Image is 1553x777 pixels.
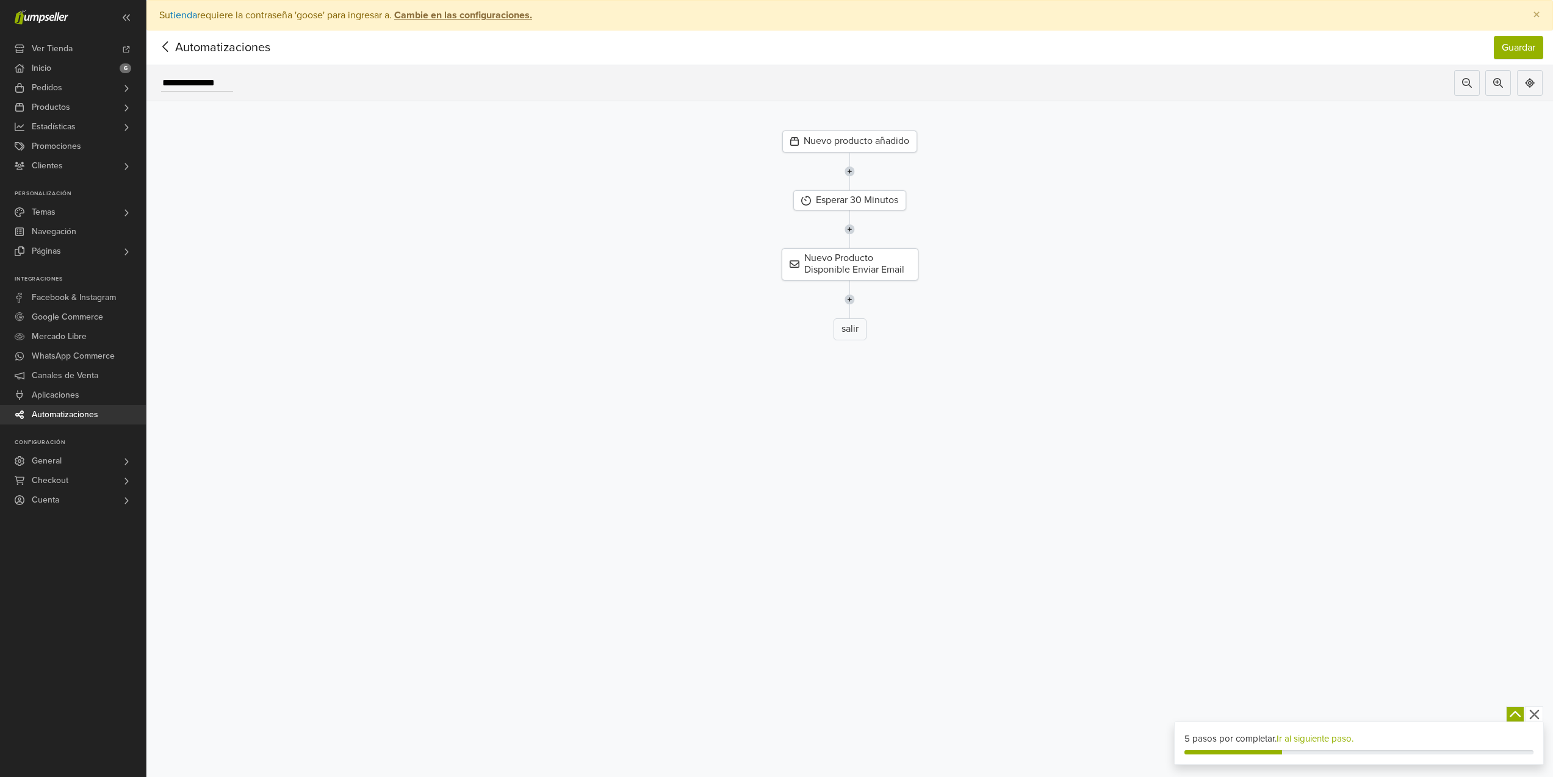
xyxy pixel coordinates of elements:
[1277,733,1353,744] a: Ir al siguiente paso.
[32,98,70,117] span: Productos
[32,385,79,405] span: Aplicaciones
[32,490,59,510] span: Cuenta
[32,39,73,59] span: Ver Tienda
[793,190,906,210] div: Esperar 30 Minutos
[845,281,855,318] img: line-7960e5f4d2b50ad2986e.svg
[782,131,917,152] div: Nuevo producto añadido
[32,156,63,176] span: Clientes
[32,471,68,490] span: Checkout
[392,9,532,21] a: Cambie en las configuraciones.
[32,346,115,366] span: WhatsApp Commerce
[32,137,81,156] span: Promociones
[156,38,251,57] span: Automatizaciones
[15,276,146,283] p: Integraciones
[1184,732,1533,746] div: 5 pasos por completar.
[32,242,61,261] span: Páginas
[845,152,855,190] img: line-7960e5f4d2b50ad2986e.svg
[32,59,51,78] span: Inicio
[32,307,103,327] span: Google Commerce
[1521,1,1552,30] button: Close
[32,451,62,471] span: General
[32,327,87,346] span: Mercado Libre
[32,117,76,137] span: Estadísticas
[32,222,76,242] span: Navegación
[15,439,146,446] p: Configuración
[1494,36,1543,59] button: Guardar
[32,366,98,385] span: Canales de Venta
[1533,6,1540,24] span: ×
[120,63,131,73] span: 6
[32,288,116,307] span: Facebook & Instagram
[32,202,56,222] span: Temas
[170,9,197,21] a: tienda
[782,248,918,280] div: Nuevo Producto Disponible Enviar Email
[15,190,146,198] p: Personalización
[845,210,855,248] img: line-7960e5f4d2b50ad2986e.svg
[834,318,867,340] div: salir
[32,405,98,424] span: Automatizaciones
[32,78,62,98] span: Pedidos
[394,9,532,21] strong: Cambie en las configuraciones.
